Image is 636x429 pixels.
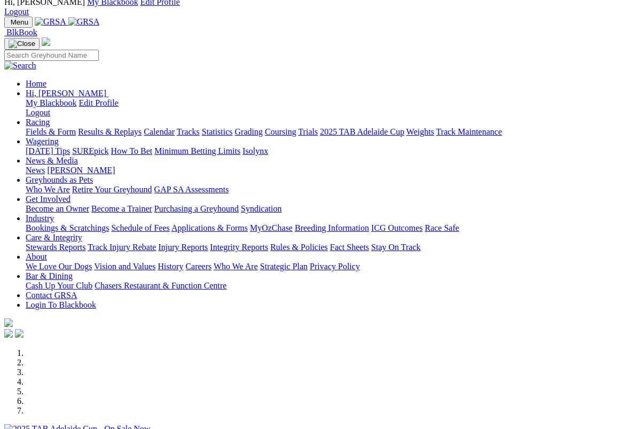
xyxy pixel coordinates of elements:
a: Who We Are [214,262,258,271]
a: Trials [298,127,318,136]
a: Retire Your Greyhound [72,185,152,194]
a: Care & Integrity [26,233,82,242]
a: Schedule of Fees [111,223,169,232]
span: Menu [11,18,28,26]
button: Toggle navigation [4,17,33,28]
a: Coursing [265,127,296,136]
a: BlkBook [4,28,37,37]
a: Bar & Dining [26,271,73,280]
a: Industry [26,214,54,223]
a: Weights [406,127,434,136]
a: GAP SA Assessments [154,185,229,194]
a: Track Injury Rebate [88,243,156,252]
a: 2025 TAB Adelaide Cup [320,127,404,136]
img: facebook.svg [4,329,13,338]
div: Greyhounds as Pets [26,185,632,194]
div: Get Involved [26,204,632,214]
a: SUREpick [72,146,108,155]
div: News & Media [26,166,632,175]
a: My Blackbook [26,98,77,107]
a: Race Safe [425,223,459,232]
img: twitter.svg [15,329,23,338]
span: Hi, [PERSON_NAME] [26,89,106,98]
a: Purchasing a Greyhound [154,204,239,213]
a: Breeding Information [295,223,369,232]
img: GRSA [68,17,100,27]
span: BlkBook [6,28,37,37]
a: Track Maintenance [436,127,502,136]
div: Hi, [PERSON_NAME] [26,98,632,118]
div: Industry [26,223,632,233]
a: Applications & Forms [171,223,248,232]
a: History [158,262,183,271]
input: Search [4,50,99,61]
img: Close [9,40,35,48]
a: How To Bet [111,146,153,155]
div: Bar & Dining [26,281,632,291]
a: Rules & Policies [270,243,328,252]
div: Wagering [26,146,632,156]
a: Home [26,79,46,88]
a: Logout [26,108,50,117]
a: Wagering [26,137,59,146]
a: Minimum Betting Limits [154,146,240,155]
img: Search [4,61,36,71]
a: Calendar [144,127,175,136]
a: Privacy Policy [310,262,360,271]
a: Hi, [PERSON_NAME] [26,89,108,98]
a: Integrity Reports [210,243,268,252]
div: Care & Integrity [26,243,632,252]
img: logo-grsa-white.png [4,318,13,327]
img: logo-grsa-white.png [42,37,50,46]
a: Stewards Reports [26,243,85,252]
a: Stay On Track [371,243,420,252]
a: News & Media [26,156,78,165]
a: Fact Sheets [330,243,369,252]
a: Fields & Form [26,127,76,136]
a: Isolynx [242,146,268,155]
a: Get Involved [26,194,70,204]
a: Strategic Plan [260,262,308,271]
a: Become an Owner [26,204,89,213]
a: Greyhounds as Pets [26,175,93,184]
a: Login To Blackbook [26,300,96,309]
a: Become a Trainer [91,204,152,213]
button: Toggle navigation [4,38,40,50]
a: [DATE] Tips [26,146,70,155]
a: We Love Our Dogs [26,262,92,271]
a: Syndication [241,204,281,213]
a: Chasers Restaurant & Function Centre [95,281,226,290]
a: Injury Reports [158,243,208,252]
a: [PERSON_NAME] [47,166,115,175]
a: Logout [4,7,29,16]
a: Contact GRSA [26,291,77,300]
div: Racing [26,127,632,137]
a: Cash Up Your Club [26,281,92,290]
a: MyOzChase [250,223,293,232]
a: Statistics [202,127,233,136]
a: Results & Replays [78,127,142,136]
a: ICG Outcomes [371,223,422,232]
a: Edit Profile [79,98,119,107]
a: Grading [235,127,263,136]
a: Who We Are [26,185,70,194]
a: News [26,166,45,175]
a: About [26,252,47,261]
a: Bookings & Scratchings [26,223,109,232]
a: Vision and Values [94,262,155,271]
a: Racing [26,118,50,127]
a: Careers [185,262,211,271]
div: About [26,262,632,271]
img: GRSA [35,17,66,27]
a: Tracks [177,127,200,136]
